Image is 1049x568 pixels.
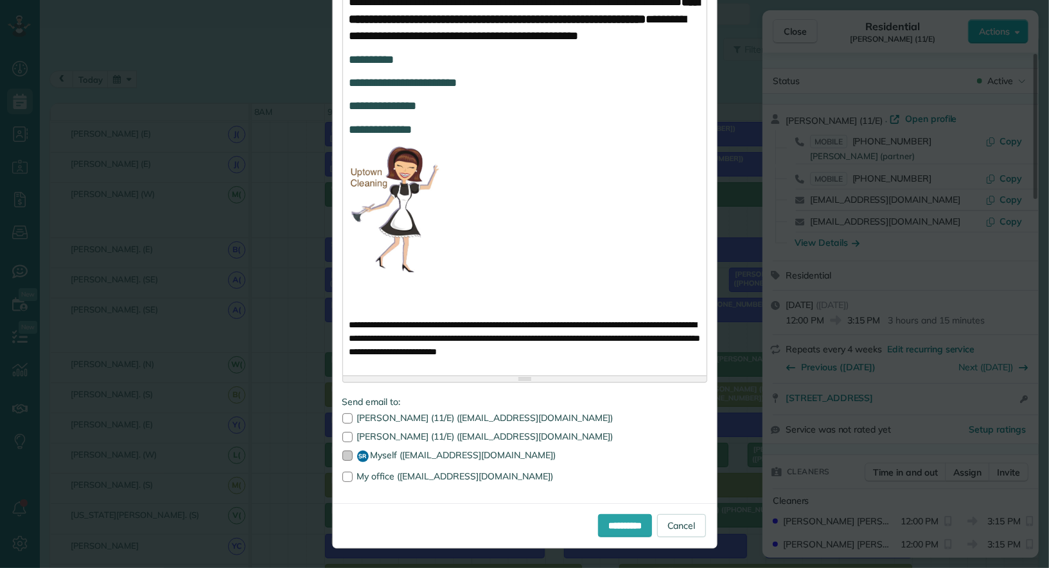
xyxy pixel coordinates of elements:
span: SR [357,451,369,462]
label: Myself ([EMAIL_ADDRESS][DOMAIN_NAME]) [342,451,707,462]
div: Resize [343,376,707,382]
label: [PERSON_NAME] (11/E) ([EMAIL_ADDRESS][DOMAIN_NAME]) [342,413,707,422]
label: [PERSON_NAME] (11/E) ([EMAIL_ADDRESS][DOMAIN_NAME]) [342,432,707,441]
label: Send email to: [342,395,707,408]
a: Cancel [657,514,706,537]
label: My office ([EMAIL_ADDRESS][DOMAIN_NAME]) [342,472,707,481]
